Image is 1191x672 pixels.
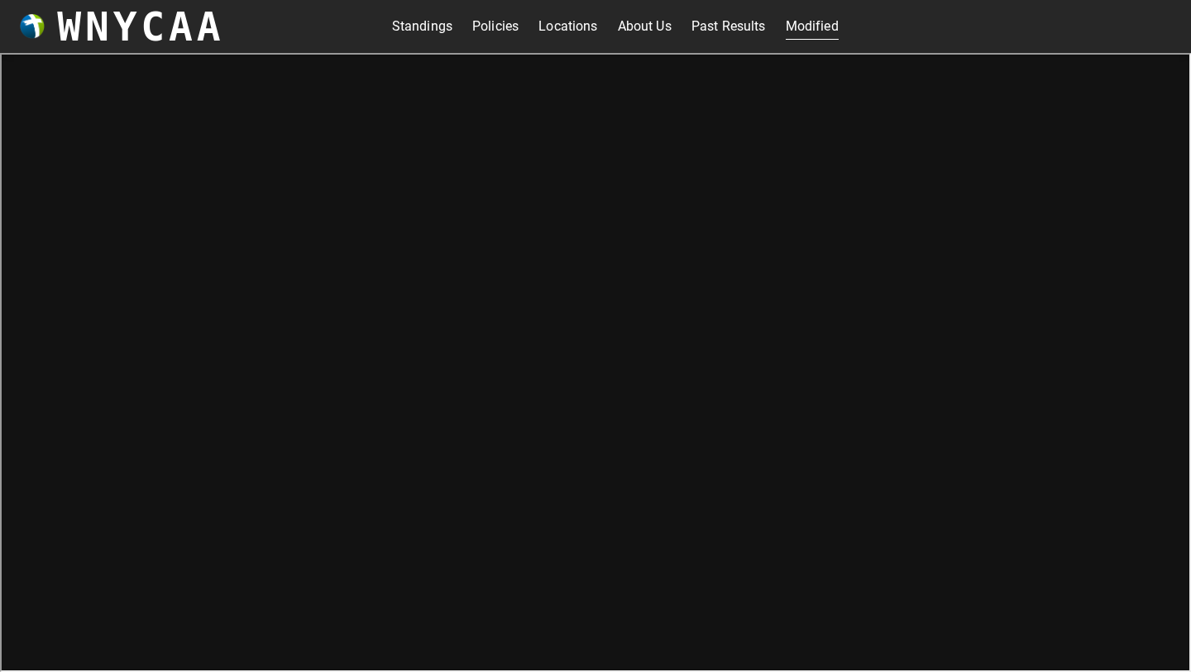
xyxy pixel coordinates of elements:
[786,13,839,40] a: Modified
[618,13,672,40] a: About Us
[20,14,45,39] img: wnycaaBall.png
[392,13,452,40] a: Standings
[57,3,224,50] h3: WNYCAA
[472,13,519,40] a: Policies
[538,13,597,40] a: Locations
[691,13,766,40] a: Past Results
